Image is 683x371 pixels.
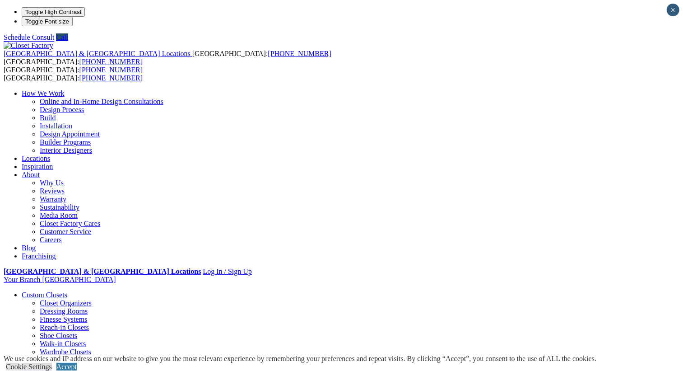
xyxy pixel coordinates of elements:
div: We use cookies and IP address on our website to give you the most relevant experience by remember... [4,355,596,363]
a: Closet Organizers [40,299,92,307]
a: [PHONE_NUMBER] [79,66,143,74]
a: Reviews [40,187,65,195]
a: Careers [40,236,62,244]
a: How We Work [22,89,65,97]
a: Dressing Rooms [40,307,88,315]
a: Design Process [40,106,84,113]
a: Call [56,33,68,41]
a: [GEOGRAPHIC_DATA] & [GEOGRAPHIC_DATA] Locations [4,50,192,57]
img: Closet Factory [4,42,53,50]
a: Cookie Settings [6,363,52,371]
span: [GEOGRAPHIC_DATA]: [GEOGRAPHIC_DATA]: [4,50,331,66]
a: Warranty [40,195,66,203]
span: Toggle Font size [25,18,69,25]
a: Blog [22,244,36,252]
a: About [22,171,40,178]
a: Why Us [40,179,64,187]
span: Your Branch [4,276,40,283]
a: [GEOGRAPHIC_DATA] & [GEOGRAPHIC_DATA] Locations [4,268,201,275]
button: Toggle High Contrast [22,7,85,17]
span: [GEOGRAPHIC_DATA] & [GEOGRAPHIC_DATA] Locations [4,50,190,57]
a: Build [40,114,56,122]
a: Customer Service [40,228,91,235]
a: Accept [56,363,77,371]
a: Locations [22,155,50,162]
a: Your Branch [GEOGRAPHIC_DATA] [4,276,116,283]
span: [GEOGRAPHIC_DATA] [42,276,116,283]
a: Closet Factory Cares [40,220,100,227]
a: [PHONE_NUMBER] [79,58,143,66]
a: Shoe Closets [40,332,77,339]
a: Wardrobe Closets [40,348,91,356]
a: Installation [40,122,72,130]
a: Design Appointment [40,130,100,138]
span: Toggle High Contrast [25,9,81,15]
a: Franchising [22,252,56,260]
a: Inspiration [22,163,53,170]
a: Reach-in Closets [40,324,89,331]
a: Walk-in Closets [40,340,86,348]
a: Builder Programs [40,138,91,146]
button: Close [667,4,679,16]
a: [PHONE_NUMBER] [79,74,143,82]
a: Log In / Sign Up [203,268,251,275]
a: Online and In-Home Design Consultations [40,98,163,105]
button: Toggle Font size [22,17,73,26]
span: [GEOGRAPHIC_DATA]: [GEOGRAPHIC_DATA]: [4,66,143,82]
a: [PHONE_NUMBER] [268,50,331,57]
a: Custom Closets [22,291,67,299]
a: Schedule Consult [4,33,54,41]
a: Sustainability [40,203,79,211]
a: Media Room [40,211,78,219]
a: Finesse Systems [40,315,87,323]
a: Interior Designers [40,146,92,154]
